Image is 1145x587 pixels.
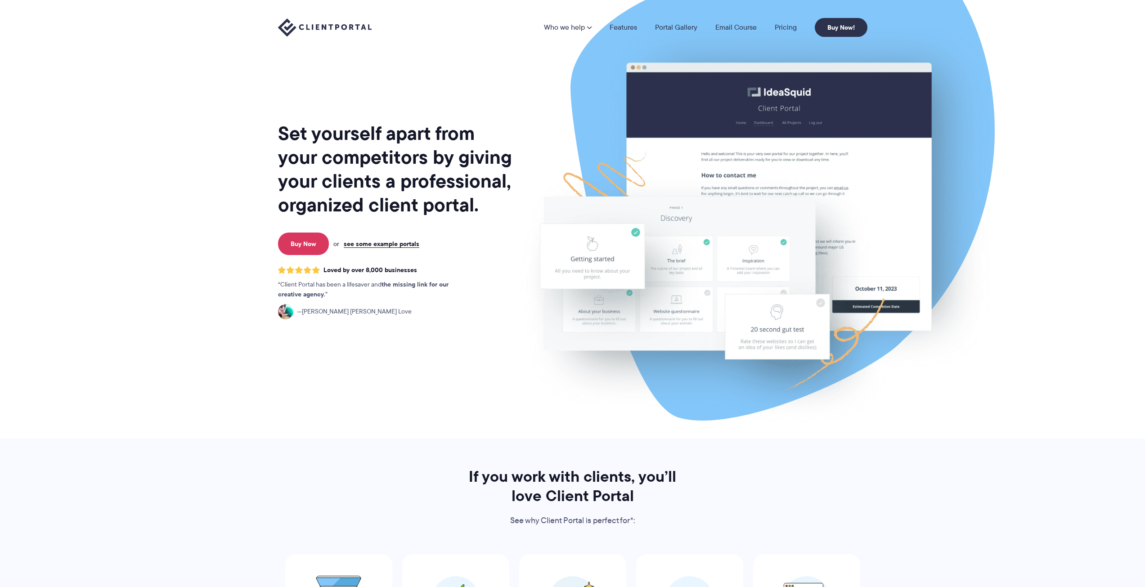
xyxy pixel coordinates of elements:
a: Portal Gallery [655,24,697,31]
h1: Set yourself apart from your competitors by giving your clients a professional, organized client ... [278,121,514,217]
a: Pricing [775,24,797,31]
a: Who we help [544,24,592,31]
a: Email Course [715,24,757,31]
span: or [333,240,339,248]
p: See why Client Portal is perfect for*: [457,514,689,528]
span: Loved by over 8,000 businesses [323,266,417,274]
span: [PERSON_NAME] [PERSON_NAME] Love [297,307,412,317]
strong: the missing link for our creative agency [278,279,449,299]
a: Buy Now [278,233,329,255]
h2: If you work with clients, you’ll love Client Portal [457,467,689,506]
a: Buy Now! [815,18,867,37]
p: Client Portal has been a lifesaver and . [278,280,467,300]
a: see some example portals [344,240,419,248]
a: Features [610,24,637,31]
